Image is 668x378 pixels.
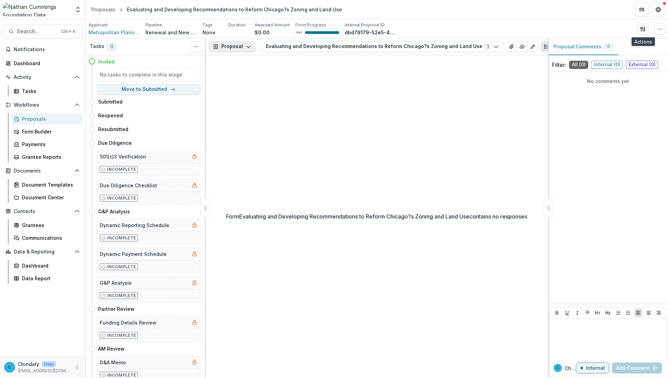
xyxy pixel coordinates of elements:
[573,309,582,317] button: Italicize
[261,41,503,52] button: Evaluating and Developing Recommendations to Reform Chicago?s Zoning and Land Use1
[569,61,588,69] span: All ( 0 )
[345,29,396,36] p: dbd79179-52e5-46ff-8022-372c2e4bdf48
[14,249,72,255] span: Data & Reporting
[22,234,77,241] div: Communications
[11,179,83,190] a: Document Templates
[645,309,653,317] button: Align Center
[100,319,156,326] h5: Funding Details Review
[614,309,622,317] button: Bullet List
[22,153,77,161] div: Grantee Reports
[100,222,169,229] h5: Dynamic Reporting Schedule
[565,365,576,372] p: Chindaly
[91,6,115,13] div: Proposals
[11,113,83,125] a: Proposals
[548,38,619,55] button: Proposal Comments
[14,209,72,214] span: Contacts
[553,309,561,317] button: Bold
[591,61,623,69] span: Internal ( 0 )
[107,166,136,173] p: Incomplete
[506,41,517,52] button: View Attached Files
[652,3,665,16] button: Get Help
[295,22,326,28] p: Form Progress
[345,22,385,28] p: Internal Proposal ID
[73,363,81,371] button: More
[11,273,83,284] a: Data Report
[655,309,663,317] button: Align Right
[89,29,140,36] a: Metropolitan Planning Council
[8,365,11,369] div: Chindaly
[107,43,116,51] span: 0
[557,366,559,370] div: Chindaly
[127,6,342,13] div: Evaluating and Developing Recommendations to Reform Chicago?s Zoning and Land Use
[97,84,200,95] button: Move to Submitted
[3,58,83,69] a: Dashboard
[624,309,632,317] button: Ordered List
[586,365,605,371] p: Internal
[255,29,270,36] p: $0.00
[89,4,345,14] nav: breadcrumb
[107,195,136,201] p: Incomplete
[604,309,612,317] button: Heading 2
[3,3,70,16] img: Nathan Cummings Foundation Data Sandbox logo
[89,22,108,28] p: Applicant
[527,41,538,52] button: Edit as form
[3,44,83,55] button: Notifications
[100,153,146,160] h5: 501(c)3 Verification
[90,44,104,49] h3: Tasks
[22,128,77,135] div: Form Builder
[607,44,610,49] span: 0
[107,293,136,299] p: Incomplete
[22,275,77,282] div: Data Report
[107,264,136,270] p: Incomplete
[22,141,77,148] div: Payments
[100,182,157,189] h5: Due Diligence Checklist
[612,363,662,374] button: Add Comment
[202,22,213,28] p: Tags
[209,41,256,52] button: Proposal
[226,212,528,221] p: Form Evaluating and Developing Recommendations to Reform Chicago?s Zoning and Land Use contains n...
[42,361,56,367] p: User
[228,22,246,28] p: Duration
[98,139,132,146] h4: Due Diligence
[541,41,552,52] button: Plaintext view
[89,4,118,14] a: Proposals
[3,165,83,176] button: Open Documents
[3,206,83,217] button: Open Contacts
[3,246,83,257] button: Open Data & Reporting
[22,194,77,201] div: Document Center
[295,30,302,35] p: 100 %
[18,361,39,368] p: Chindaly
[576,363,609,374] button: Internal
[626,61,658,69] span: External ( 0 )
[100,279,132,286] h5: G&P Analysis
[14,47,80,52] span: Notifications
[635,3,649,16] button: Partners
[552,78,664,85] p: No comments yet
[98,58,115,65] h4: Invited
[100,71,197,78] h5: No tasks to complete in this stage
[14,102,72,108] span: Workflows
[14,168,72,174] span: Documents
[22,181,77,188] div: Document Templates
[11,232,83,244] a: Communications
[191,41,202,52] button: Toggle View Cancelled Tasks
[634,309,643,317] button: Align Left
[563,309,571,317] button: Underline
[98,208,130,215] h4: G&P Analysis
[98,305,134,312] h4: Partner Review
[11,139,83,150] a: Payments
[594,309,602,317] button: Heading 1
[584,309,592,317] button: Strike
[11,220,83,231] a: Grantees
[11,151,83,163] a: Grantee Reports
[145,29,197,36] p: Renewal and New Grants Pipeline
[107,235,136,241] p: Incomplete
[14,60,77,67] div: Dashboard
[11,260,83,271] a: Dashboard
[98,98,122,105] h4: Submitted
[17,28,57,35] span: Search...
[11,192,83,203] a: Document Center
[145,22,162,28] p: Pipeline
[22,262,77,269] div: Dashboard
